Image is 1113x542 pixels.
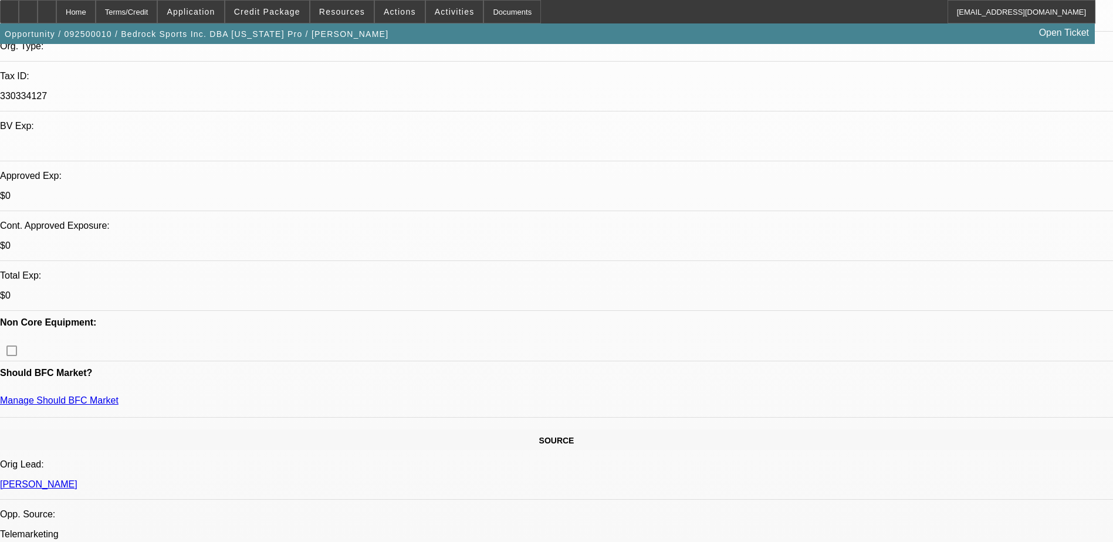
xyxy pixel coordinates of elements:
span: Actions [384,7,416,16]
span: Application [167,7,215,16]
a: Open Ticket [1034,23,1094,43]
span: Opportunity / 092500010 / Bedrock Sports Inc. DBA [US_STATE] Pro / [PERSON_NAME] [5,29,388,39]
span: Credit Package [234,7,300,16]
span: SOURCE [539,436,574,445]
button: Application [158,1,224,23]
button: Resources [310,1,374,23]
button: Activities [426,1,483,23]
span: Resources [319,7,365,16]
span: Activities [435,7,475,16]
button: Credit Package [225,1,309,23]
button: Actions [375,1,425,23]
